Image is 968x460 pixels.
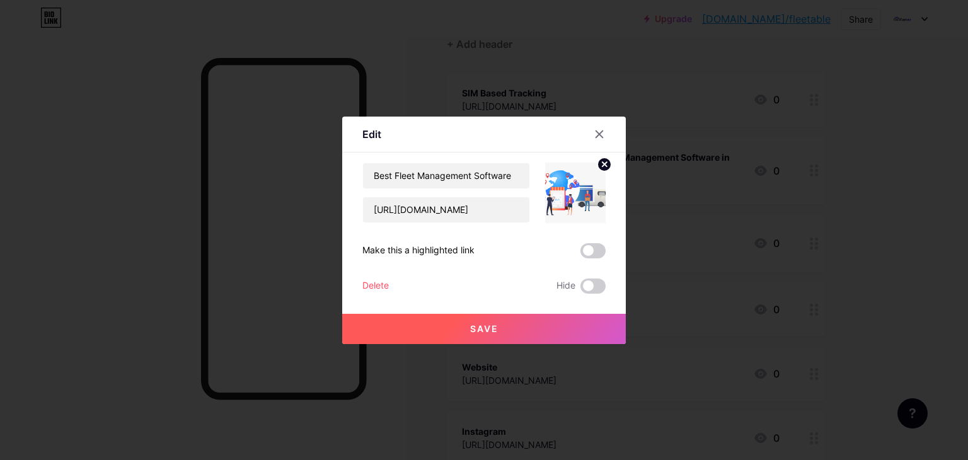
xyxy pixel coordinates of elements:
div: Make this a highlighted link [362,243,475,258]
span: Save [470,323,498,334]
img: tab_domain_overview_orange.svg [34,73,44,83]
img: website_grey.svg [20,33,30,43]
div: Edit [362,127,381,142]
div: Keywords by Traffic [139,74,212,83]
img: logo_orange.svg [20,20,30,30]
input: URL [363,197,529,222]
div: Delete [362,279,389,294]
div: Domain Overview [48,74,113,83]
div: v 4.0.25 [35,20,62,30]
div: Domain: [DOMAIN_NAME] [33,33,139,43]
img: link_thumbnail [545,163,606,223]
input: Title [363,163,529,188]
img: tab_keywords_by_traffic_grey.svg [125,73,135,83]
span: Hide [556,279,575,294]
button: Save [342,314,626,344]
